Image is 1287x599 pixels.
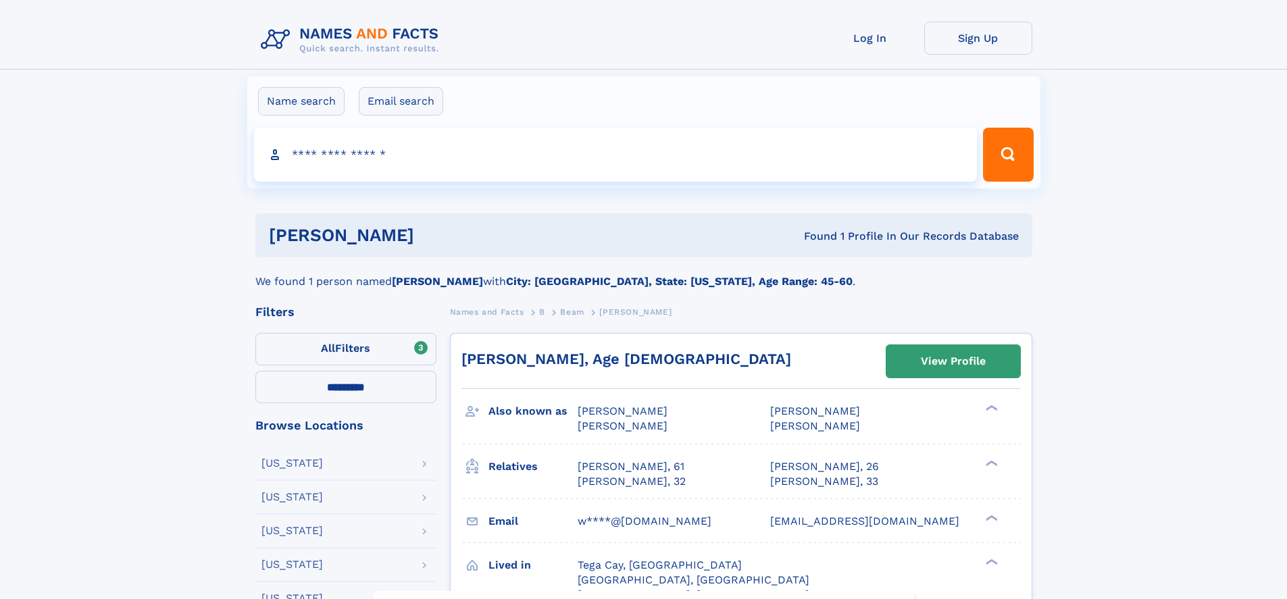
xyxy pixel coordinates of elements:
[255,419,436,432] div: Browse Locations
[255,333,436,365] label: Filters
[255,306,436,318] div: Filters
[488,455,578,478] h3: Relatives
[982,557,999,566] div: ❯
[539,307,545,317] span: B
[886,345,1020,377] a: View Profile
[450,303,524,320] a: Names and Facts
[261,492,323,502] div: [US_STATE]
[983,128,1033,182] button: Search Button
[924,22,1032,55] a: Sign Up
[982,513,999,522] div: ❯
[982,459,999,467] div: ❯
[578,474,686,489] a: [PERSON_NAME], 32
[269,227,609,244] h1: [PERSON_NAME]
[261,525,323,536] div: [US_STATE]
[359,87,443,115] label: Email search
[578,558,742,571] span: Tega Cay, [GEOGRAPHIC_DATA]
[261,559,323,570] div: [US_STATE]
[770,459,879,474] a: [PERSON_NAME], 26
[461,350,791,367] a: [PERSON_NAME], Age [DEMOGRAPHIC_DATA]
[488,510,578,533] h3: Email
[321,342,335,355] span: All
[255,257,1032,290] div: We found 1 person named with .
[488,400,578,423] h3: Also known as
[770,405,860,417] span: [PERSON_NAME]
[254,128,978,182] input: search input
[770,419,860,432] span: [PERSON_NAME]
[560,303,584,320] a: Beam
[770,474,878,489] a: [PERSON_NAME], 33
[578,459,684,474] a: [PERSON_NAME], 61
[770,515,959,527] span: [EMAIL_ADDRESS][DOMAIN_NAME]
[578,419,667,432] span: [PERSON_NAME]
[982,404,999,413] div: ❯
[255,22,450,58] img: Logo Names and Facts
[921,346,986,377] div: View Profile
[488,554,578,577] h3: Lived in
[578,405,667,417] span: [PERSON_NAME]
[578,573,809,586] span: [GEOGRAPHIC_DATA], [GEOGRAPHIC_DATA]
[261,458,323,469] div: [US_STATE]
[560,307,584,317] span: Beam
[506,275,853,288] b: City: [GEOGRAPHIC_DATA], State: [US_STATE], Age Range: 45-60
[539,303,545,320] a: B
[258,87,345,115] label: Name search
[599,307,672,317] span: [PERSON_NAME]
[816,22,924,55] a: Log In
[609,229,1019,244] div: Found 1 Profile In Our Records Database
[392,275,483,288] b: [PERSON_NAME]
